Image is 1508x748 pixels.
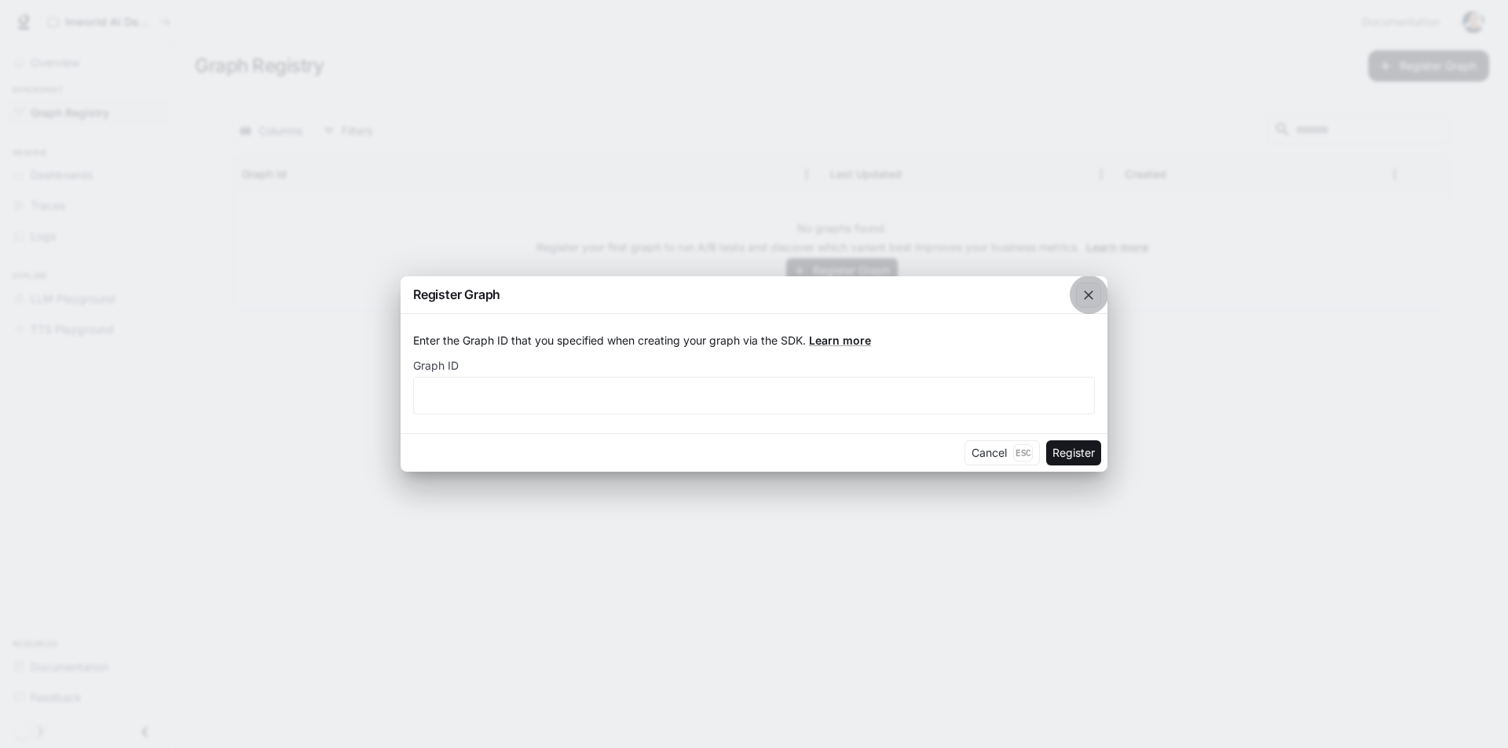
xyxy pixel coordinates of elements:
[413,285,500,304] p: Register Graph
[964,440,1040,465] button: CancelEsc
[413,333,1095,348] p: Enter the Graph ID that you specified when creating your graph via the SDK.
[1013,444,1033,462] p: Esc
[413,360,459,371] p: Graph ID
[809,334,871,347] a: Learn more
[1046,440,1101,465] button: Register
